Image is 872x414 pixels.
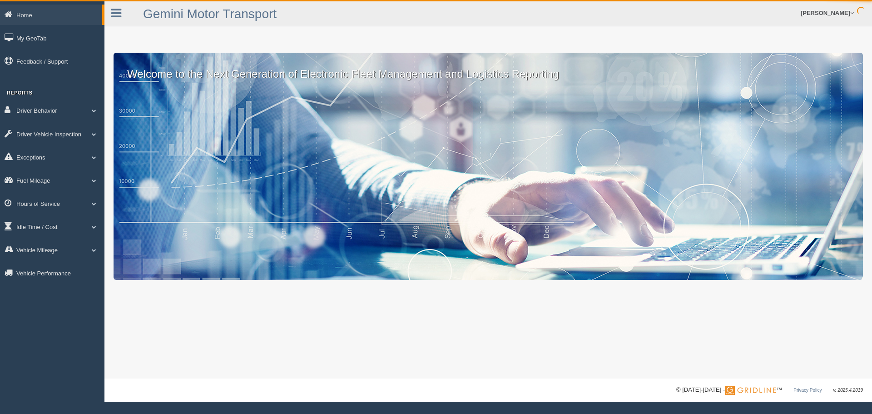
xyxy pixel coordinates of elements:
[676,385,863,395] div: © [DATE]-[DATE] - ™
[143,7,277,21] a: Gemini Motor Transport
[725,386,776,395] img: Gridline
[114,53,863,82] p: Welcome to the Next Generation of Electronic Fleet Management and Logistics Reporting
[833,388,863,393] span: v. 2025.4.2019
[793,388,822,393] a: Privacy Policy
